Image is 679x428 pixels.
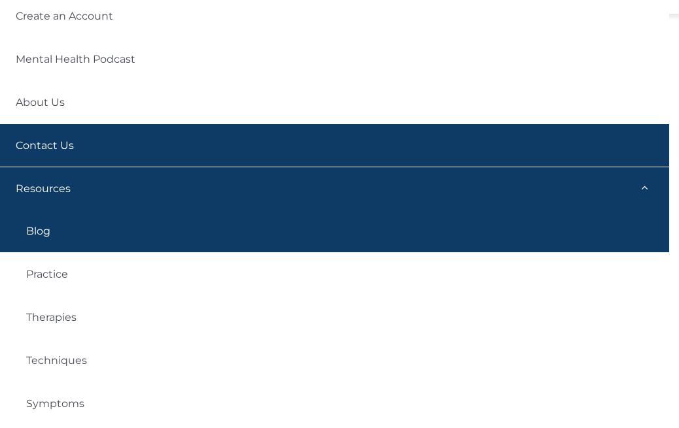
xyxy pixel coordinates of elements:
[26,350,87,372] span: Techniques
[16,48,135,71] span: Mental Health Podcast
[621,167,669,210] button: Open submenu of Resources
[16,178,71,200] span: Resources
[16,91,65,114] span: About Us
[16,135,74,157] span: Contact Us
[26,306,77,329] span: Therapies
[26,393,84,415] span: Symptoms
[16,5,113,27] span: Create an Account
[26,220,50,242] span: Blog
[26,263,68,286] span: Practice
